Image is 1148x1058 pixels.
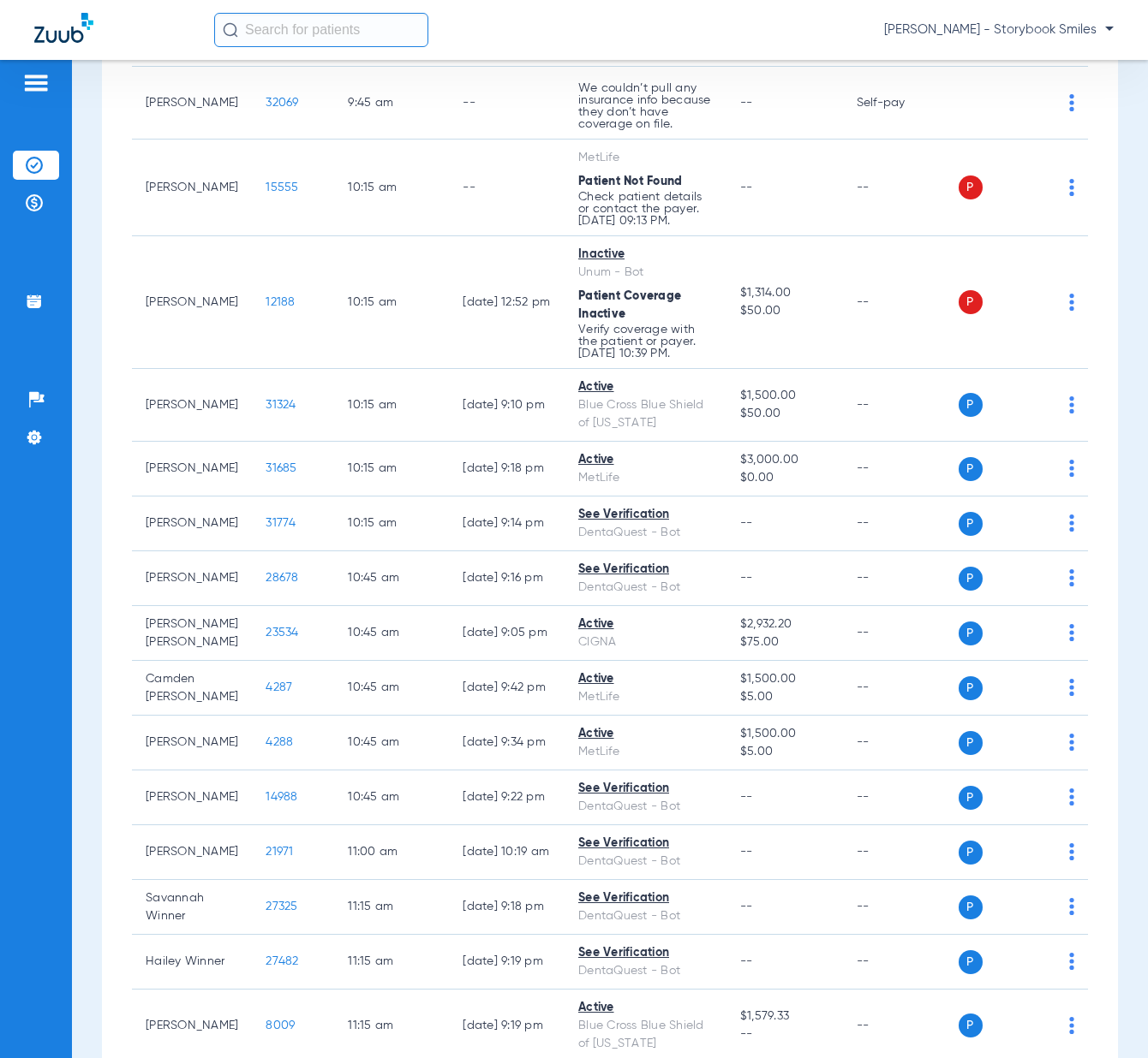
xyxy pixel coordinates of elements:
div: DentaQuest - Bot [578,524,713,542]
span: P [959,841,983,865]
td: 10:15 AM [334,369,449,442]
div: Active [578,999,713,1017]
span: P [959,1013,983,1037]
span: $5.00 [740,743,829,761]
td: [PERSON_NAME] [132,140,252,236]
td: 10:15 AM [334,140,449,236]
td: [PERSON_NAME] [132,551,252,606]
div: DentaQuest - Bot [578,907,713,925]
span: P [959,567,983,591]
td: -- [843,496,959,551]
td: Savannah Winner [132,880,252,935]
td: [DATE] 9:18 PM [449,880,565,935]
td: -- [843,935,959,990]
span: $2,932.20 [740,615,829,633]
span: 4288 [266,736,293,748]
span: P [959,393,983,417]
div: MetLife [578,469,713,487]
input: Search for patients [214,13,428,47]
span: [PERSON_NAME] - Storybook Smiles [884,21,1114,39]
td: 9:45 AM [334,67,449,140]
img: group-dot-blue.svg [1069,460,1074,477]
td: [PERSON_NAME] [PERSON_NAME] [132,606,252,661]
img: Search Icon [223,22,238,38]
span: 32069 [266,97,298,109]
span: 27482 [266,955,298,967]
span: P [959,512,983,536]
td: Self-pay [843,67,959,140]
div: MetLife [578,743,713,761]
div: Inactive [578,246,713,264]
td: Camden [PERSON_NAME] [132,661,252,716]
span: 31685 [266,462,296,474]
span: -- [740,517,753,529]
div: See Verification [578,780,713,798]
img: group-dot-blue.svg [1069,514,1074,532]
td: [DATE] 9:16 PM [449,551,565,606]
div: See Verification [578,835,713,853]
td: 10:15 AM [334,236,449,369]
span: $1,314.00 [740,284,829,302]
div: See Verification [578,889,713,907]
td: [DATE] 9:42 PM [449,661,565,716]
td: Hailey Winner [132,935,252,990]
span: -- [740,791,753,803]
td: -- [843,770,959,825]
span: $75.00 [740,633,829,651]
span: 12188 [266,296,295,308]
div: Active [578,378,713,396]
td: -- [843,140,959,236]
span: -- [740,900,753,912]
span: P [959,621,983,645]
div: Active [578,670,713,688]
td: -- [843,825,959,880]
td: -- [843,661,959,716]
span: $1,500.00 [740,387,829,405]
span: 23534 [266,627,298,639]
div: Active [578,615,713,633]
td: [DATE] 9:05 PM [449,606,565,661]
td: -- [449,67,565,140]
td: [PERSON_NAME] [132,716,252,770]
span: P [959,950,983,974]
td: [DATE] 12:52 PM [449,236,565,369]
p: Verify coverage with the patient or payer. [DATE] 10:39 PM. [578,324,713,360]
td: [DATE] 9:22 PM [449,770,565,825]
td: -- [843,716,959,770]
span: $50.00 [740,302,829,320]
td: 10:45 AM [334,661,449,716]
span: 4287 [266,681,292,693]
img: group-dot-blue.svg [1069,294,1074,311]
img: group-dot-blue.svg [1069,843,1074,860]
span: 31774 [266,517,296,529]
span: -- [740,572,753,584]
div: MetLife [578,688,713,706]
img: group-dot-blue.svg [1069,179,1074,196]
img: group-dot-blue.svg [1069,734,1074,751]
span: P [959,895,983,919]
span: 27325 [266,900,297,912]
span: P [959,731,983,755]
span: Patient Not Found [578,175,682,187]
td: -- [843,606,959,661]
td: [DATE] 9:18 PM [449,442,565,496]
span: $1,500.00 [740,725,829,743]
span: $1,500.00 [740,670,829,688]
span: -- [740,955,753,967]
p: Check patient details or contact the payer. [DATE] 09:13 PM. [578,191,713,227]
span: 21971 [266,846,293,858]
span: $5.00 [740,688,829,706]
span: $1,579.33 [740,1007,829,1025]
span: -- [740,181,753,193]
div: Active [578,725,713,743]
td: -- [843,369,959,442]
span: -- [740,1025,829,1043]
iframe: Chat Widget [1062,976,1148,1058]
td: [DATE] 9:14 PM [449,496,565,551]
img: group-dot-blue.svg [1069,788,1074,805]
td: -- [843,236,959,369]
span: -- [740,846,753,858]
td: 10:45 AM [334,770,449,825]
td: [PERSON_NAME] [132,770,252,825]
